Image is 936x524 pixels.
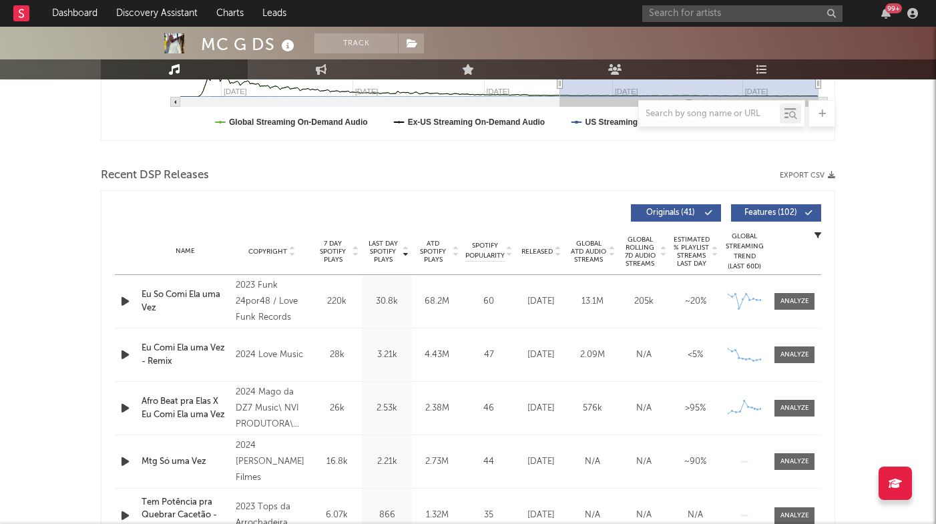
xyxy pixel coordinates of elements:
[570,455,615,469] div: N/A
[236,384,308,433] div: 2024 Mago da DZ7 Music\ NVI PRODUTORA\ Dominando as Ruas
[236,347,308,363] div: 2024 Love Music
[519,509,563,522] div: [DATE]
[673,402,718,415] div: >95%
[519,455,563,469] div: [DATE]
[673,509,718,522] div: N/A
[365,455,409,469] div: 2.21k
[780,172,835,180] button: Export CSV
[465,241,505,261] span: Spotify Popularity
[673,455,718,469] div: ~ 90 %
[570,402,615,415] div: 576k
[570,509,615,522] div: N/A
[622,455,666,469] div: N/A
[248,248,287,256] span: Copyright
[642,5,843,22] input: Search for artists
[465,455,512,469] div: 44
[570,240,607,264] span: Global ATD Audio Streams
[415,509,459,522] div: 1.32M
[415,455,459,469] div: 2.73M
[673,295,718,308] div: ~ 20 %
[640,209,701,217] span: Originals ( 41 )
[465,402,512,415] div: 46
[415,348,459,362] div: 4.43M
[415,240,451,264] span: ATD Spotify Plays
[519,402,563,415] div: [DATE]
[315,402,359,415] div: 26k
[142,342,229,368] a: Eu Comi Ela uma Vez - Remix
[570,295,615,308] div: 13.1M
[142,246,229,256] div: Name
[315,455,359,469] div: 16.8k
[315,240,350,264] span: 7 Day Spotify Plays
[415,295,459,308] div: 68.2M
[101,168,209,184] span: Recent DSP Releases
[365,348,409,362] div: 3.21k
[639,109,780,119] input: Search by song name or URL
[631,204,721,222] button: Originals(41)
[142,395,229,421] a: Afro Beat pra Elas X Eu Comi Ela uma Vez
[622,348,666,362] div: N/A
[365,402,409,415] div: 2.53k
[465,509,512,522] div: 35
[236,278,308,326] div: 2023 Funk 24por48 / Love Funk Records
[724,232,764,272] div: Global Streaming Trend (Last 60D)
[622,509,666,522] div: N/A
[881,8,891,19] button: 99+
[365,240,401,264] span: Last Day Spotify Plays
[622,236,658,268] span: Global Rolling 7D Audio Streams
[201,33,298,55] div: MC G DS
[519,348,563,362] div: [DATE]
[315,348,359,362] div: 28k
[465,295,512,308] div: 60
[570,348,615,362] div: 2.09M
[519,295,563,308] div: [DATE]
[731,204,821,222] button: Features(102)
[365,509,409,522] div: 866
[622,295,666,308] div: 205k
[622,402,666,415] div: N/A
[236,438,308,486] div: 2024 [PERSON_NAME] Filmes
[465,348,512,362] div: 47
[740,209,801,217] span: Features ( 102 )
[415,402,459,415] div: 2.38M
[142,455,229,469] a: Mtg Só uma Vez
[673,236,710,268] span: Estimated % Playlist Streams Last Day
[673,348,718,362] div: <5%
[885,3,902,13] div: 99 +
[315,509,359,522] div: 6.07k
[521,248,553,256] span: Released
[142,288,229,314] a: Eu So Comi Ela uma Vez
[315,295,359,308] div: 220k
[365,295,409,308] div: 30.8k
[314,33,398,53] button: Track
